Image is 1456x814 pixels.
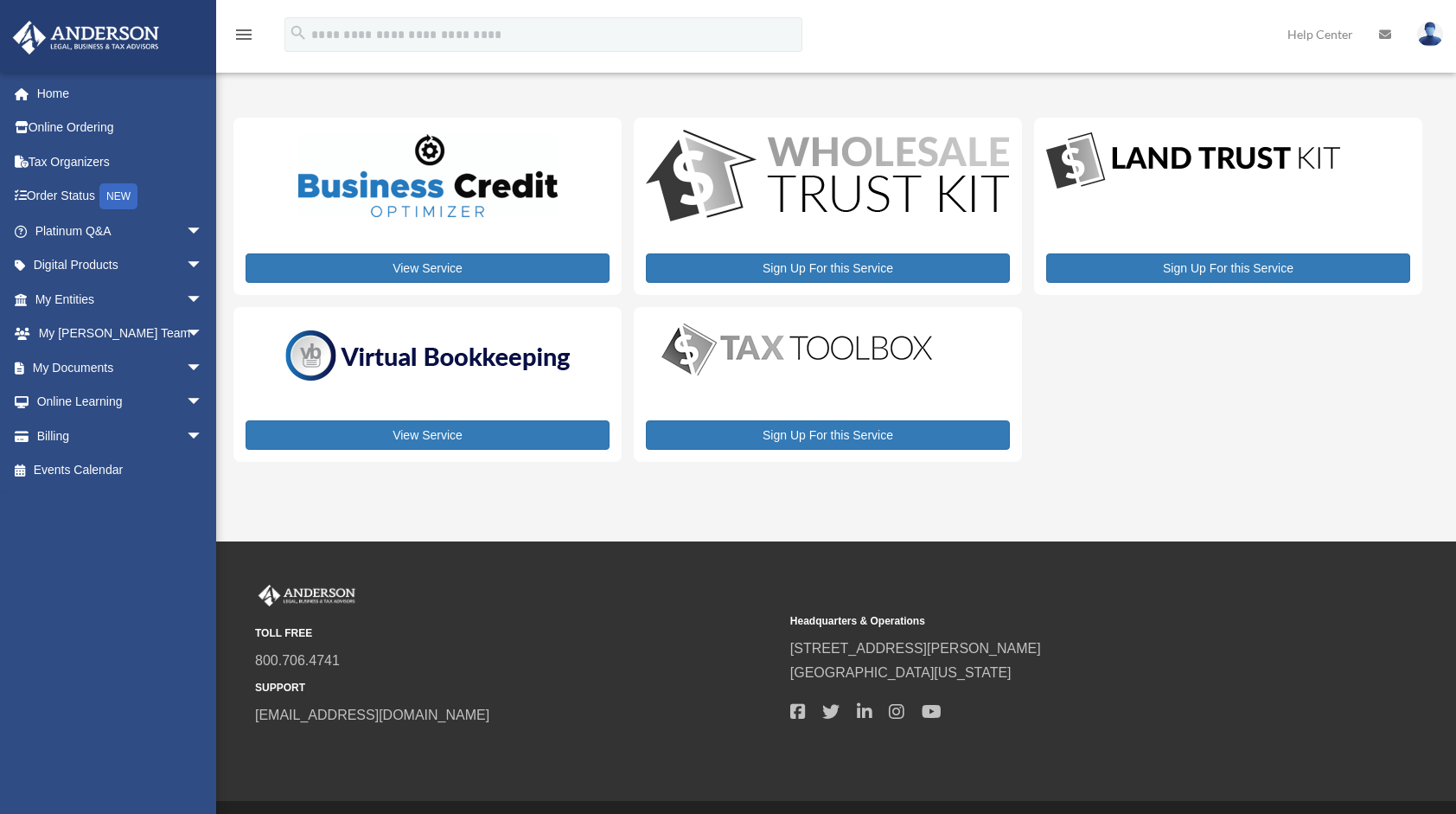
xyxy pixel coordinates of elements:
[1417,22,1443,47] img: User Pic
[12,282,229,317] a: My Entitiesarrow_drop_down
[255,625,778,643] small: TOLL FREE
[1046,253,1410,283] a: Sign Up For this Service
[646,130,1009,226] img: WS-Trust-Kit-lgo-1.jpg
[790,665,1012,680] a: [GEOGRAPHIC_DATA][US_STATE]
[646,319,948,380] img: taxtoolbox_new-1.webp
[12,111,229,145] a: Online Ordering
[186,419,220,454] span: arrow_drop_down
[12,179,229,215] a: Order StatusNEW
[255,653,340,668] a: 800.706.4741
[255,585,359,607] img: Anderson Advisors Platinum Portal
[186,317,220,352] span: arrow_drop_down
[790,641,1041,656] a: [STREET_ADDRESS][PERSON_NAME]
[186,385,220,420] span: arrow_drop_down
[12,317,229,351] a: My [PERSON_NAME] Teamarrow_drop_down
[12,248,220,283] a: Digital Productsarrow_drop_down
[233,24,254,45] i: menu
[186,282,220,317] span: arrow_drop_down
[8,21,164,54] img: Anderson Advisors Platinum Portal
[12,385,229,420] a: Online Learningarrow_drop_down
[12,144,229,179] a: Tax Organizers
[186,248,220,284] span: arrow_drop_down
[646,420,1010,450] a: Sign Up For this Service
[12,419,229,453] a: Billingarrow_drop_down
[255,679,778,697] small: SUPPORT
[12,453,229,488] a: Events Calendar
[790,612,1313,631] small: Headquarters & Operations
[1046,130,1340,193] img: LandTrust_lgo-1.jpg
[99,183,137,209] div: NEW
[246,420,610,450] a: View Service
[289,23,308,42] i: search
[233,30,254,45] a: menu
[186,350,220,386] span: arrow_drop_down
[12,350,229,385] a: My Documentsarrow_drop_down
[246,253,610,283] a: View Service
[646,253,1010,283] a: Sign Up For this Service
[12,214,229,248] a: Platinum Q&Aarrow_drop_down
[186,214,220,249] span: arrow_drop_down
[12,76,229,111] a: Home
[255,708,489,722] a: [EMAIL_ADDRESS][DOMAIN_NAME]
